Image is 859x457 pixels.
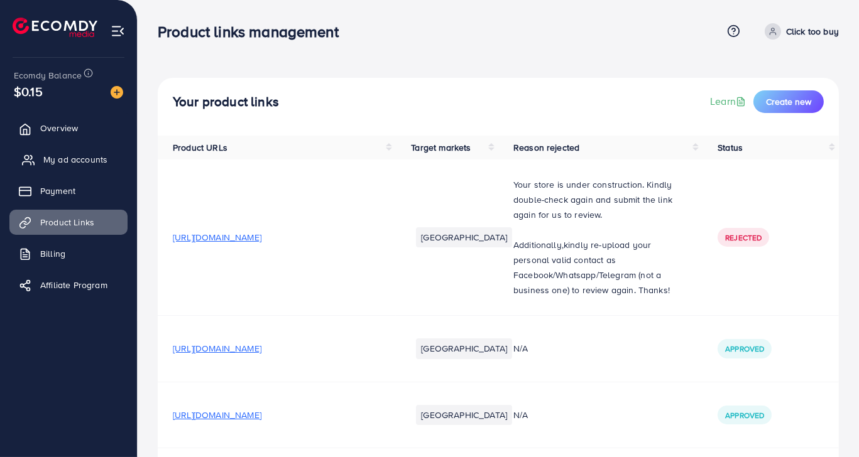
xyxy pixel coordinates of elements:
span: Ecomdy Balance [14,69,82,82]
span: Billing [40,247,65,260]
p: Click too buy [786,24,839,39]
span: [URL][DOMAIN_NAME] [173,409,261,421]
button: Create new [753,90,824,113]
span: Overview [40,122,78,134]
img: menu [111,24,125,38]
a: Payment [9,178,128,203]
a: Billing [9,241,128,266]
li: [GEOGRAPHIC_DATA] [416,227,512,247]
h3: Product links management [158,23,349,41]
span: Additionally, [513,239,564,251]
iframe: Chat [806,401,850,448]
span: N/A [513,409,528,421]
span: Product Links [40,216,94,228]
span: [URL][DOMAIN_NAME] [173,231,261,244]
a: Affiliate Program [9,272,128,298]
span: Approved [725,410,764,421]
span: N/A [513,342,528,355]
a: Learn [710,94,748,109]
a: Overview [9,116,128,141]
a: Click too buy [760,23,839,40]
h4: Your product links [173,94,279,110]
li: [GEOGRAPHIC_DATA] [416,338,512,358]
span: My ad accounts [43,153,107,166]
img: image [111,86,123,99]
li: [GEOGRAPHIC_DATA] [416,405,512,425]
span: Status [718,141,743,154]
span: Approved [725,343,764,354]
span: $0.15 [14,82,43,100]
a: My ad accounts [9,147,128,172]
img: logo [13,18,97,37]
span: Your store is under construction. Kindly double-check again and submit the link again for us to r... [513,178,672,221]
span: Target markets [411,141,471,154]
a: Product Links [9,210,128,235]
span: Affiliate Program [40,279,107,291]
span: Rejected [725,232,762,243]
span: [URL][DOMAIN_NAME] [173,342,261,355]
span: Payment [40,185,75,197]
span: Create new [766,95,811,108]
span: Reason rejected [513,141,579,154]
span: kindly re-upload your personal valid contact as Facebook/Whatsapp/Telegram (not a business one) t... [513,239,670,296]
span: Product URLs [173,141,227,154]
